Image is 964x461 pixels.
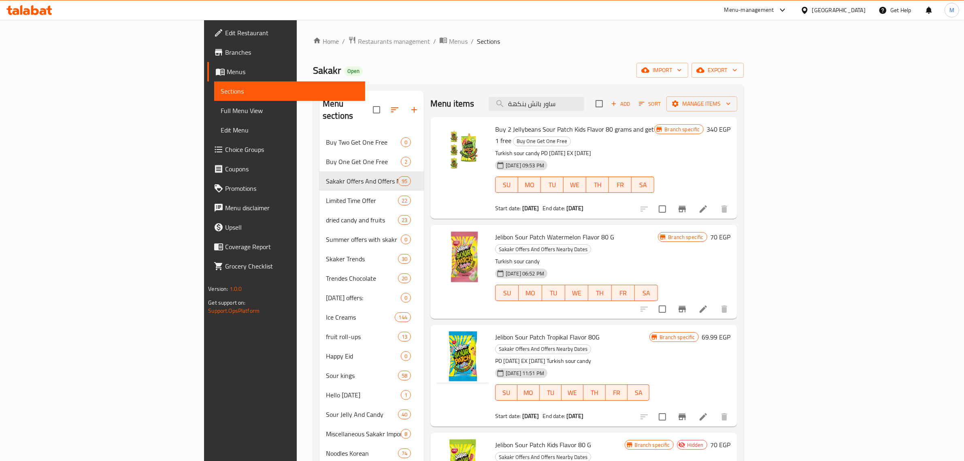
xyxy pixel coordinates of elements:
[398,333,411,341] span: 13
[707,124,731,135] h6: 340 EGP
[398,176,411,186] div: items
[430,98,475,110] h2: Menu items
[401,391,411,399] span: 1
[449,36,468,46] span: Menus
[638,287,655,299] span: SA
[207,237,365,256] a: Coverage Report
[654,408,671,425] span: Select to update
[326,176,398,186] span: Sakakr Offers And Offers Nearby Dates
[398,196,411,205] div: items
[495,244,591,254] div: Sakakr Offers And Offers Nearby Dates
[477,36,500,46] span: Sections
[319,385,424,405] div: Hello [DATE]1
[615,287,632,299] span: FR
[207,23,365,43] a: Edit Restaurant
[319,191,424,210] div: Limited Time Offer22
[214,81,365,101] a: Sections
[543,411,565,421] span: End date:
[612,285,635,301] button: FR
[635,179,651,191] span: SA
[326,157,401,166] div: Buy One Get One Free
[398,215,411,225] div: items
[225,203,359,213] span: Menu disclaimer
[319,424,424,444] div: Miscellaneous Sakakr Imports8
[673,99,731,109] span: Manage items
[401,351,411,361] div: items
[518,177,541,193] button: MO
[326,448,398,458] div: Noodles Korean
[398,255,411,263] span: 30
[401,157,411,166] div: items
[499,387,514,399] span: SU
[628,384,649,401] button: SA
[592,287,608,299] span: TH
[568,287,585,299] span: WE
[395,312,411,322] div: items
[949,6,954,15] span: M
[521,387,536,399] span: MO
[368,101,385,118] span: Select all sections
[319,171,424,191] div: Sakakr Offers And Offers Nearby Dates95
[326,429,401,439] span: Miscellaneous Sakakr Imports
[398,275,411,282] span: 20
[207,43,365,62] a: Branches
[398,254,411,264] div: items
[521,179,538,191] span: MO
[517,384,539,401] button: MO
[608,98,634,110] button: Add
[587,387,602,399] span: TH
[225,145,359,154] span: Choice Groups
[398,411,411,418] span: 40
[404,100,424,120] button: Add section
[401,139,411,146] span: 0
[692,63,744,78] button: export
[319,307,424,327] div: Ice Creams144
[606,384,628,401] button: FR
[401,236,411,243] span: 0
[319,269,424,288] div: Trendes Chocolate20
[654,201,671,218] span: Select to update
[631,387,646,399] span: SA
[565,387,580,399] span: WE
[665,233,707,241] span: Branch specific
[401,294,411,302] span: 0
[711,231,731,243] h6: 70 EGP
[221,86,359,96] span: Sections
[208,297,245,308] span: Get support on:
[326,390,401,400] span: Hello [DATE]
[715,407,734,427] button: delete
[326,137,401,147] span: Buy Two Get One Free
[666,96,737,111] button: Manage items
[207,198,365,218] a: Menu disclaimer
[398,448,411,458] div: items
[401,158,411,166] span: 2
[489,97,584,111] input: search
[495,285,519,301] button: SU
[522,203,539,213] b: [DATE]
[495,344,591,354] div: Sakakr Offers And Offers Nearby Dates
[326,371,398,380] span: Sour kings
[562,384,583,401] button: WE
[398,332,411,341] div: items
[326,351,401,361] span: Happy Eid
[225,184,359,193] span: Promotions
[319,210,424,230] div: dried candy and fruits23
[326,390,401,400] div: Hello Ramadan
[398,371,411,380] div: items
[543,203,565,213] span: End date:
[319,346,424,366] div: Happy Eid0
[398,216,411,224] span: 23
[672,199,692,219] button: Branch-specific-item
[230,284,242,294] span: 1.0.0
[495,231,614,243] span: Jelibon Sour Patch Watermelon Flavor 80 G
[495,384,517,401] button: SU
[543,387,558,399] span: TU
[225,28,359,38] span: Edit Restaurant
[326,312,395,322] span: Ice Creams
[499,179,515,191] span: SU
[326,410,398,419] span: Sour Jelly And Candy
[812,6,866,15] div: [GEOGRAPHIC_DATA]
